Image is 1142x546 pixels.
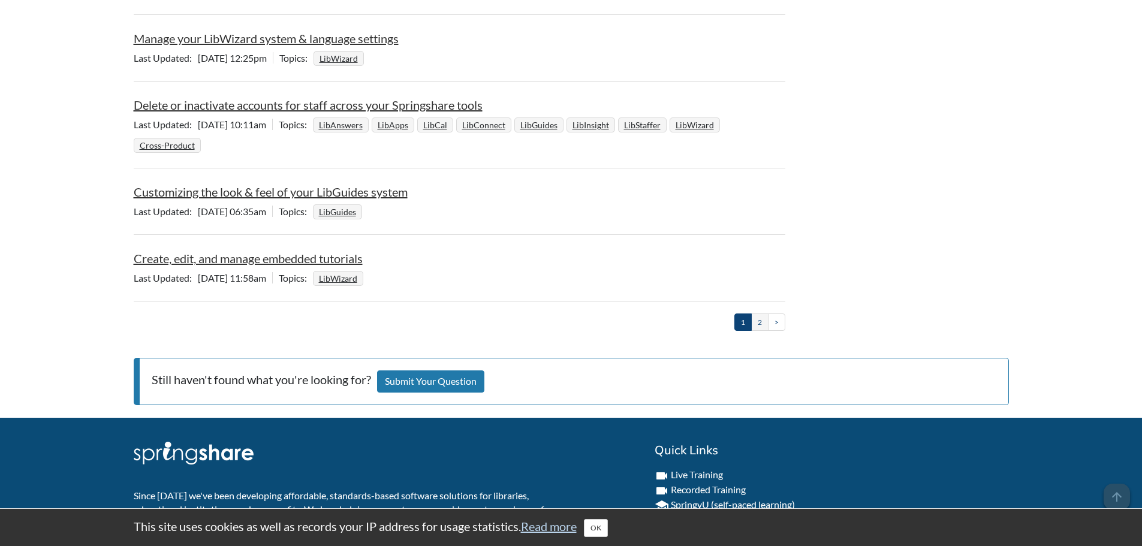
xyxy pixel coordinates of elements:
[134,442,254,464] img: Springshare
[134,52,273,64] span: [DATE] 12:25pm
[122,518,1021,537] div: This site uses cookies as well as records your IP address for usage statistics.
[279,52,314,64] span: Topics
[671,499,795,510] a: SpringyU (self-paced learning)
[134,119,723,150] ul: Topics
[134,272,198,283] span: Last Updated
[134,272,272,283] span: [DATE] 11:58am
[134,31,399,46] a: Manage your LibWizard system & language settings
[317,116,364,134] a: LibAnswers
[671,469,723,480] a: Live Training
[421,116,449,134] a: LibCal
[134,251,363,266] a: Create, edit, and manage embedded tutorials
[279,206,313,217] span: Topics
[751,313,769,331] a: 2
[519,116,559,134] a: LibGuides
[1104,484,1130,510] span: arrow_upward
[655,499,669,513] i: school
[655,484,669,498] i: videocam
[279,119,313,130] span: Topics
[313,272,366,283] ul: Topics
[655,442,1009,458] h2: Quick Links
[134,52,198,64] span: Last Updated
[584,519,608,537] button: Close
[314,52,367,64] ul: Topics
[622,116,662,134] a: LibStaffer
[134,358,1009,405] p: Still haven't found what you're looking for?
[768,313,785,331] a: >
[279,272,313,283] span: Topics
[734,313,752,331] a: 1
[655,469,669,483] i: videocam
[134,489,562,529] p: Since [DATE] we've been developing affordable, standards-based software solutions for libraries, ...
[377,370,484,393] a: Submit Your Question
[134,98,483,112] a: Delete or inactivate accounts for staff across your Springshare tools
[318,50,360,67] a: LibWizard
[571,116,611,134] a: LibInsight
[134,119,198,130] span: Last Updated
[674,116,716,134] a: LibWizard
[134,185,408,199] a: Customizing the look & feel of your LibGuides system
[1104,485,1130,499] a: arrow_upward
[376,116,410,134] a: LibApps
[134,119,272,130] span: [DATE] 10:11am
[313,206,365,217] ul: Topics
[734,313,785,331] ul: Pagination of search results
[138,137,197,154] a: Cross-Product
[317,203,358,221] a: LibGuides
[460,116,507,134] a: LibConnect
[521,519,577,533] a: Read more
[671,484,746,495] a: Recorded Training
[134,206,272,217] span: [DATE] 06:35am
[317,270,359,287] a: LibWizard
[134,206,198,217] span: Last Updated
